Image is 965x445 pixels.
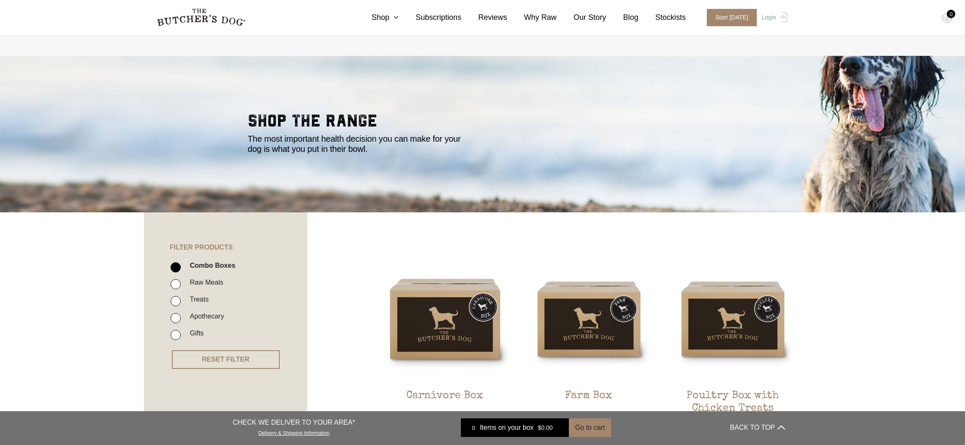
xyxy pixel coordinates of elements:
a: Carnivore BoxCarnivore Box [381,255,509,429]
a: Farm BoxFarm Box [525,255,653,429]
h2: Poultry Box with Chicken Treats [669,390,797,429]
a: Blog [606,12,638,23]
span: Items on your box [480,423,534,433]
img: TBD_Cart-Empty.png [942,13,952,24]
a: Why Raw [507,12,557,23]
a: Login [760,9,787,26]
h2: Carnivore Box [381,390,509,429]
img: Carnivore Box [381,255,509,383]
h2: shop the range [248,113,717,134]
p: The most important health decision you can make for your dog is what you put in their bowl. [248,134,472,154]
p: CHECK WE DELIVER TO YOUR AREA* [233,418,355,428]
a: Stockists [638,12,686,23]
div: 0 [947,10,955,18]
label: Treats [185,294,209,305]
label: Apothecary [185,310,224,322]
img: Farm Box [525,255,653,383]
button: RESET FILTER [172,350,280,369]
a: Delivery & Shipping Information [258,428,329,436]
h4: FILTER PRODUCTS [144,212,307,251]
label: Combo Boxes [185,260,235,271]
label: Gifts [185,327,204,339]
h2: Farm Box [525,390,653,429]
a: Reviews [461,12,507,23]
span: Start [DATE] [707,9,757,26]
a: 0 Items on your box $0.00 [461,418,569,437]
label: Raw Meals [185,277,223,288]
bdi: 0.00 [538,424,553,431]
a: Our Story [557,12,606,23]
a: Subscriptions [399,12,461,23]
div: 0 [467,423,480,432]
span: $ [538,424,541,431]
button: Go to cart [569,418,611,437]
a: Start [DATE] [698,9,760,26]
button: BACK TO TOP [730,418,785,438]
a: Shop [355,12,399,23]
a: Poultry Box with Chicken TreatsPoultry Box with Chicken Treats [669,255,797,429]
img: Poultry Box with Chicken Treats [669,255,797,383]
